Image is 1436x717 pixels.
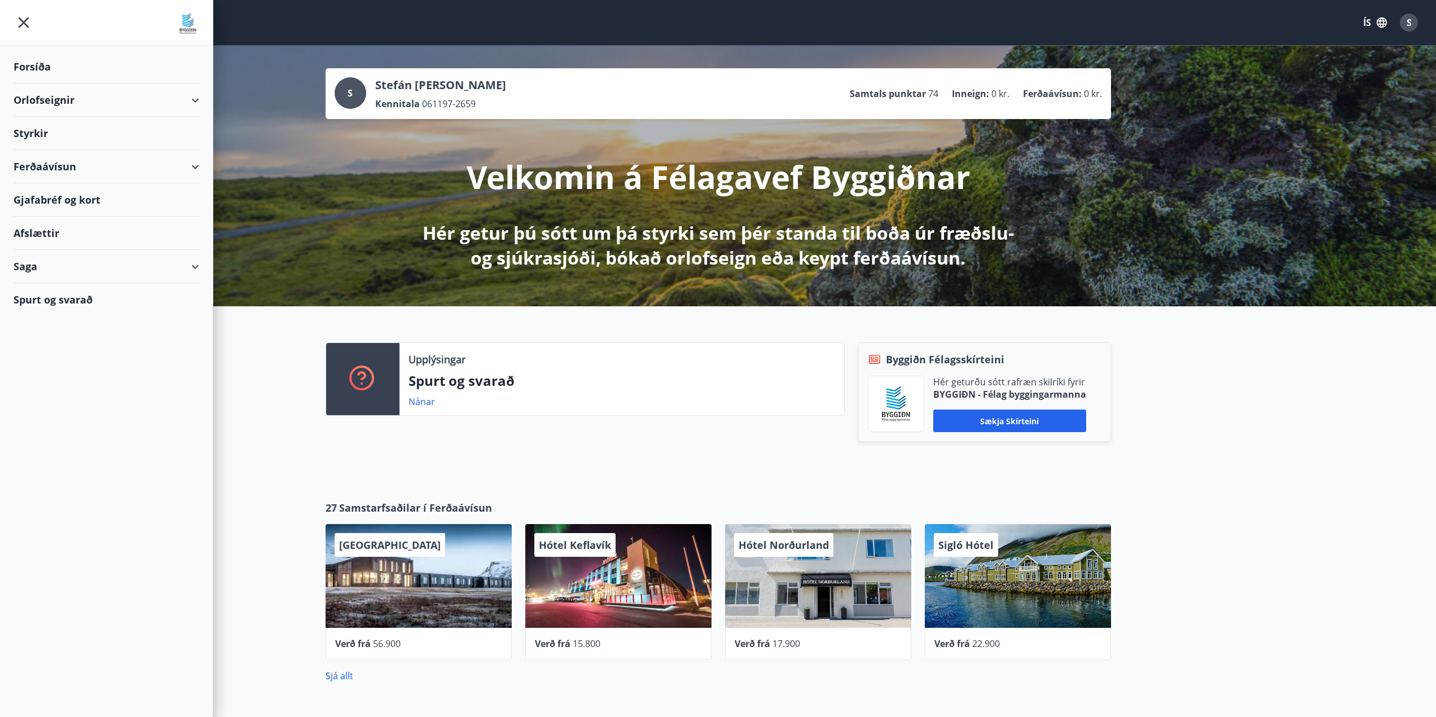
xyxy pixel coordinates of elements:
span: S [1407,16,1412,29]
p: Spurt og svarað [409,371,835,390]
span: S [348,87,353,99]
span: 27 [326,500,337,515]
span: Verð frá [934,637,970,650]
p: Hér getur þú sótt um þá styrki sem þér standa til boða úr fræðslu- og sjúkrasjóði, bókað orlofsei... [420,221,1016,270]
a: Nánar [409,395,435,408]
span: 0 kr. [1084,87,1102,100]
div: Saga [14,250,199,283]
span: 061197-2659 [422,98,476,110]
div: Orlofseignir [14,83,199,117]
span: Byggiðn Félagsskírteini [886,352,1004,367]
p: Samtals punktar [850,87,926,100]
p: Upplýsingar [409,352,466,367]
img: BKlGVmlTW1Qrz68WFGMFQUcXHWdQd7yePWMkvn3i.png [877,385,915,423]
img: union_logo [177,12,199,35]
p: Kennitala [375,98,420,110]
div: Forsíða [14,50,199,83]
span: Verð frá [735,637,770,650]
span: 15.800 [573,637,600,650]
span: 56.900 [373,637,401,650]
span: 0 kr. [991,87,1009,100]
p: BYGGIÐN - Félag byggingarmanna [933,388,1086,401]
span: [GEOGRAPHIC_DATA] [339,538,441,552]
p: Ferðaávísun : [1023,87,1082,100]
span: 22.900 [972,637,1000,650]
p: Velkomin á Félagavef Byggiðnar [467,155,970,198]
span: Hótel Keflavík [539,538,611,552]
div: Afslættir [14,217,199,250]
span: Verð frá [535,637,570,650]
span: 74 [928,87,938,100]
div: Ferðaávísun [14,150,199,183]
p: Hér geturðu sótt rafræn skilríki fyrir [933,376,1086,388]
span: Hótel Norðurland [739,538,829,552]
button: menu [14,12,34,33]
span: Verð frá [335,637,371,650]
div: Spurt og svarað [14,283,199,316]
a: Sjá allt [326,670,353,682]
button: S [1395,9,1422,36]
span: Sigló Hótel [938,538,994,552]
div: Gjafabréf og kort [14,183,199,217]
span: Samstarfsaðilar í Ferðaávísun [339,500,492,515]
button: Sækja skírteini [933,410,1086,432]
p: Stefán [PERSON_NAME] [375,77,506,93]
button: ÍS [1357,12,1393,33]
p: Inneign : [952,87,989,100]
span: 17.900 [772,637,800,650]
div: Styrkir [14,117,199,150]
